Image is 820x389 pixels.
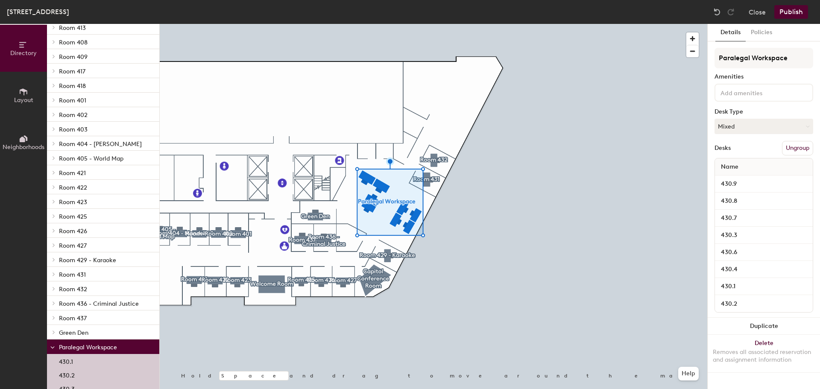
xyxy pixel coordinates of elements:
input: Unnamed desk [717,281,811,292]
span: Room 421 [59,170,86,177]
span: Room 402 [59,111,88,119]
p: 430.1 [59,356,73,366]
input: Unnamed desk [717,195,811,207]
span: Room 403 [59,126,88,133]
span: Room 408 [59,39,88,46]
input: Add amenities [719,87,796,97]
span: Directory [10,50,37,57]
span: Neighborhoods [3,143,44,151]
button: Duplicate [708,318,820,335]
span: Room 417 [59,68,85,75]
span: Room 423 [59,199,87,206]
input: Unnamed desk [717,246,811,258]
span: Room 404 - [PERSON_NAME] [59,140,142,148]
div: [STREET_ADDRESS] [7,6,69,17]
span: Room 432 [59,286,87,293]
input: Unnamed desk [717,212,811,224]
span: Room 425 [59,213,87,220]
span: Room 431 [59,271,86,278]
img: Redo [726,8,735,16]
span: Room 422 [59,184,87,191]
span: Room 436 - Criminal Justice [59,300,139,307]
span: Room 437 [59,315,87,322]
input: Unnamed desk [717,178,811,190]
img: Undo [713,8,721,16]
span: Green Den [59,329,88,336]
span: Layout [14,97,33,104]
span: Room 405 - World Map [59,155,123,162]
button: Details [715,24,746,41]
div: Desk Type [715,108,813,115]
button: DeleteRemoves all associated reservation and assignment information [708,335,820,372]
span: Paralegal Workspace [59,344,117,351]
div: Amenities [715,73,813,80]
span: Room 427 [59,242,87,249]
span: Room 429 - Karaoke [59,257,116,264]
button: Help [678,367,699,380]
div: Removes all associated reservation and assignment information [713,348,815,364]
button: Mixed [715,119,813,134]
button: Policies [746,24,777,41]
span: Room 413 [59,24,86,32]
div: Desks [715,145,731,152]
input: Unnamed desk [717,229,811,241]
button: Close [749,5,766,19]
span: Room 409 [59,53,88,61]
input: Unnamed desk [717,263,811,275]
button: Ungroup [782,141,813,155]
span: Room 418 [59,82,86,90]
input: Unnamed desk [717,298,811,310]
span: Room 401 [59,97,86,104]
p: 430.2 [59,369,75,379]
button: Publish [774,5,808,19]
span: Name [717,159,743,175]
span: Room 426 [59,228,87,235]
